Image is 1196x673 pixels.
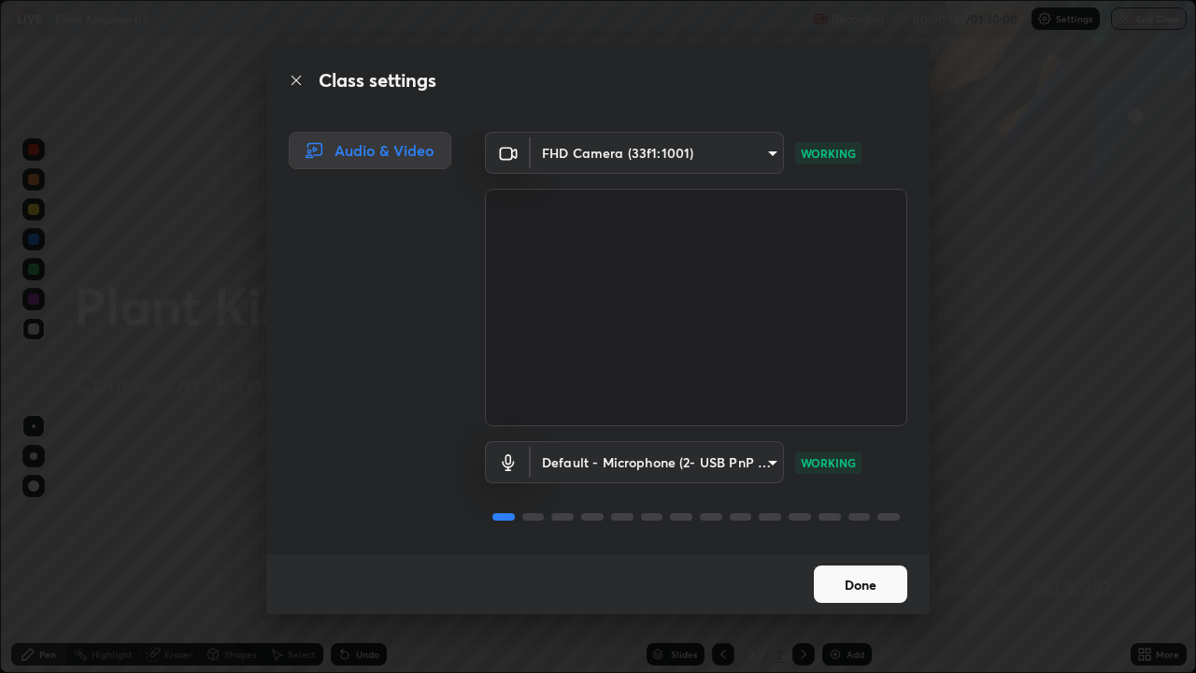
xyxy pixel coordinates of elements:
div: FHD Camera (33f1:1001) [531,441,784,483]
p: WORKING [801,454,856,471]
p: WORKING [801,145,856,162]
div: FHD Camera (33f1:1001) [531,132,784,174]
button: Done [814,566,907,603]
div: Audio & Video [289,132,451,169]
h2: Class settings [319,66,436,94]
